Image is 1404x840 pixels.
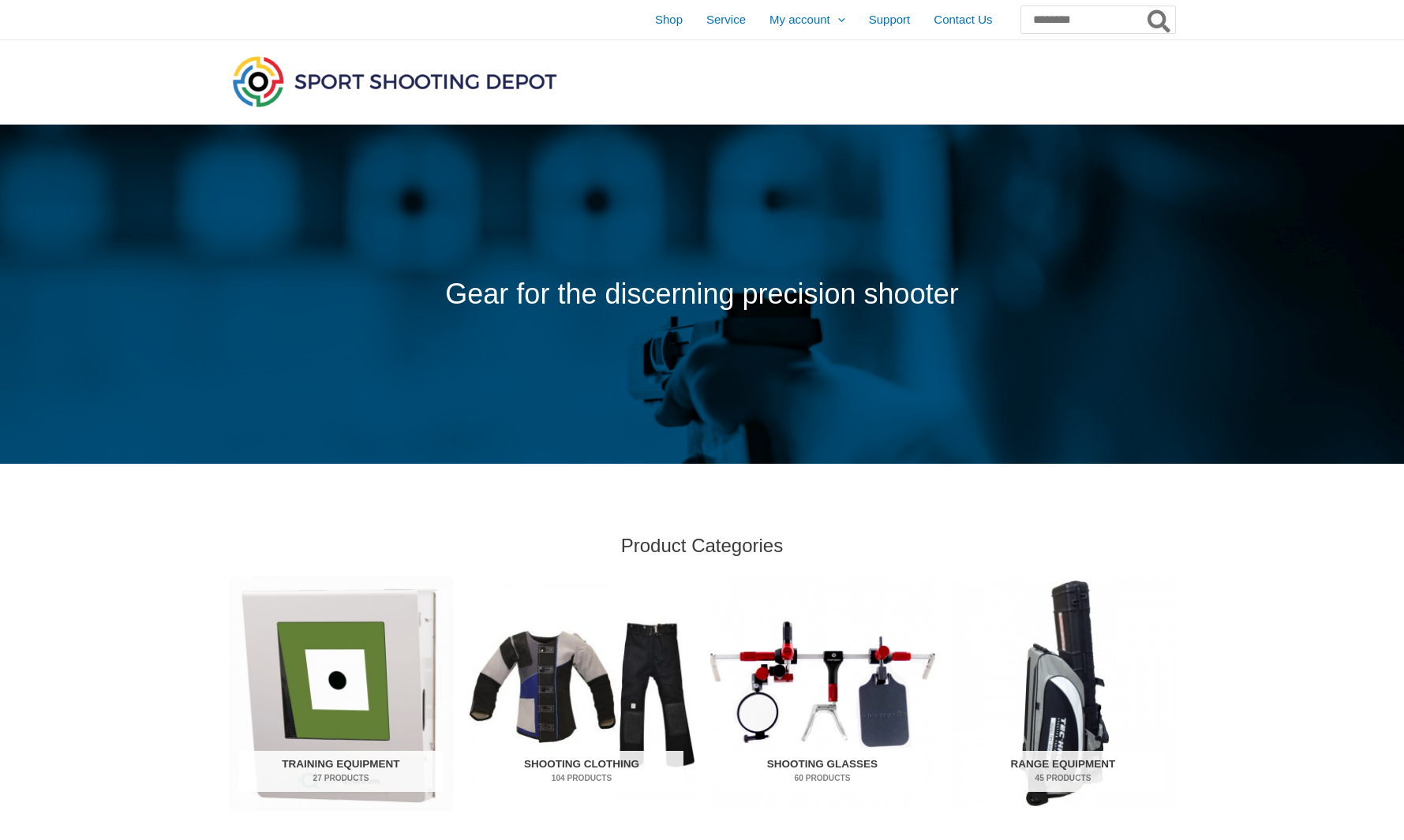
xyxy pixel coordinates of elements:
[710,577,935,811] img: Shooting Glasses
[961,772,1165,784] mark: 45 Products
[229,268,1176,321] p: Gear for the discerning precision shooter
[239,772,443,784] mark: 27 Products
[1144,6,1175,33] button: Search
[710,577,935,811] a: Visit product category Shooting Glasses
[470,577,695,811] a: Visit product category Shooting Clothing
[229,533,1176,558] h2: Product Categories
[480,772,683,784] mark: 104 Products
[951,577,1176,811] img: Range Equipment
[721,772,924,784] mark: 60 Products
[229,52,560,110] img: Sport Shooting Depot
[951,577,1176,811] a: Visit product category Range Equipment
[470,577,695,811] img: Shooting Clothing
[229,577,454,811] img: Training Equipment
[721,751,924,792] h2: Shooting Glasses
[480,751,683,792] h2: Shooting Clothing
[961,751,1165,792] h2: Range Equipment
[239,751,443,792] h2: Training Equipment
[229,577,454,811] a: Visit product category Training Equipment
